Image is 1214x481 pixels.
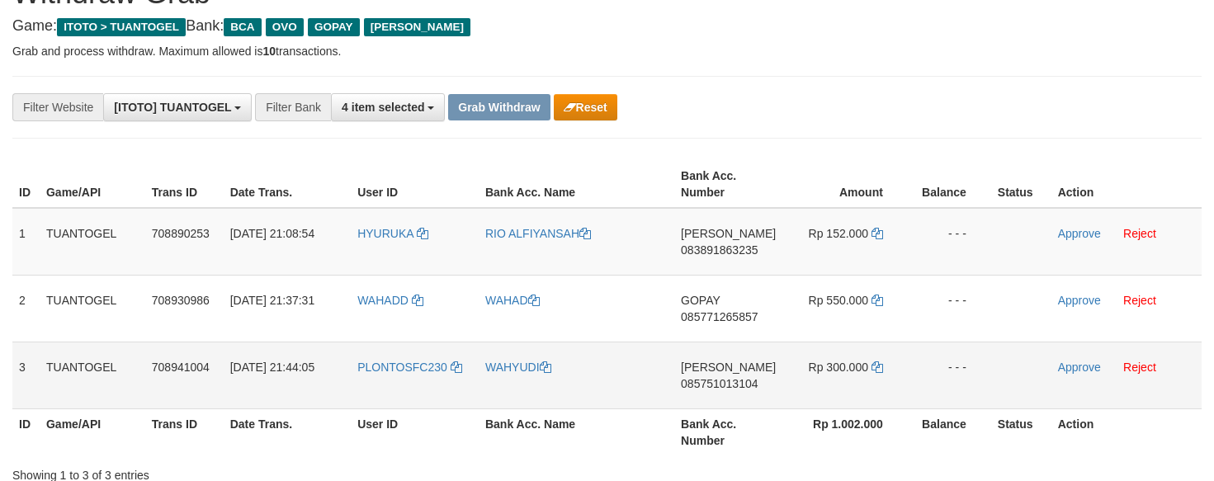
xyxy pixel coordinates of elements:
th: ID [12,161,40,208]
span: PLONTOSFC230 [357,361,447,374]
th: Game/API [40,161,145,208]
th: Status [991,161,1051,208]
button: 4 item selected [331,93,445,121]
td: - - - [908,275,991,342]
a: WAHYUDI [485,361,551,374]
a: Reject [1123,227,1156,240]
span: OVO [266,18,304,36]
span: [DATE] 21:08:54 [230,227,314,240]
span: ITOTO > TUANTOGEL [57,18,186,36]
td: 1 [12,208,40,276]
th: Bank Acc. Number [674,408,782,455]
th: Date Trans. [224,408,351,455]
th: Game/API [40,408,145,455]
th: Date Trans. [224,161,351,208]
th: Bank Acc. Number [674,161,782,208]
a: Copy 550000 to clipboard [872,294,883,307]
h4: Game: Bank: [12,18,1202,35]
span: 4 item selected [342,101,424,114]
th: Bank Acc. Name [479,408,674,455]
th: Amount [782,161,908,208]
th: Bank Acc. Name [479,161,674,208]
th: Trans ID [145,161,224,208]
a: Approve [1058,227,1101,240]
strong: 10 [262,45,276,58]
span: GOPAY [681,294,720,307]
th: User ID [351,161,479,208]
td: TUANTOGEL [40,208,145,276]
th: Action [1051,408,1202,455]
span: [DATE] 21:37:31 [230,294,314,307]
span: HYURUKA [357,227,413,240]
div: Filter Bank [255,93,331,121]
span: 708890253 [152,227,210,240]
th: Balance [908,161,991,208]
td: - - - [908,342,991,408]
th: Action [1051,161,1202,208]
span: Copy 085771265857 to clipboard [681,310,758,323]
button: Grab Withdraw [448,94,550,120]
td: 2 [12,275,40,342]
td: 3 [12,342,40,408]
th: Trans ID [145,408,224,455]
a: Reject [1123,361,1156,374]
th: Status [991,408,1051,455]
a: Reject [1123,294,1156,307]
td: TUANTOGEL [40,342,145,408]
span: Rp 152.000 [809,227,868,240]
td: - - - [908,208,991,276]
a: WAHADD [357,294,423,307]
span: [PERSON_NAME] [681,361,776,374]
span: GOPAY [308,18,360,36]
span: [DATE] 21:44:05 [230,361,314,374]
a: Copy 300000 to clipboard [872,361,883,374]
span: WAHADD [357,294,409,307]
span: [PERSON_NAME] [364,18,470,36]
div: Filter Website [12,93,103,121]
th: User ID [351,408,479,455]
a: Approve [1058,361,1101,374]
a: WAHAD [485,294,540,307]
span: Rp 550.000 [809,294,868,307]
th: Balance [908,408,991,455]
a: Copy 152000 to clipboard [872,227,883,240]
a: PLONTOSFC230 [357,361,462,374]
a: Approve [1058,294,1101,307]
span: BCA [224,18,261,36]
button: Reset [554,94,617,120]
span: Copy 083891863235 to clipboard [681,243,758,257]
th: Rp 1.002.000 [782,408,908,455]
span: [PERSON_NAME] [681,227,776,240]
span: 708930986 [152,294,210,307]
span: 708941004 [152,361,210,374]
span: Copy 085751013104 to clipboard [681,377,758,390]
span: [ITOTO] TUANTOGEL [114,101,231,114]
th: ID [12,408,40,455]
p: Grab and process withdraw. Maximum allowed is transactions. [12,43,1202,59]
button: [ITOTO] TUANTOGEL [103,93,252,121]
span: Rp 300.000 [809,361,868,374]
td: TUANTOGEL [40,275,145,342]
a: HYURUKA [357,227,428,240]
a: RIO ALFIYANSAH [485,227,591,240]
